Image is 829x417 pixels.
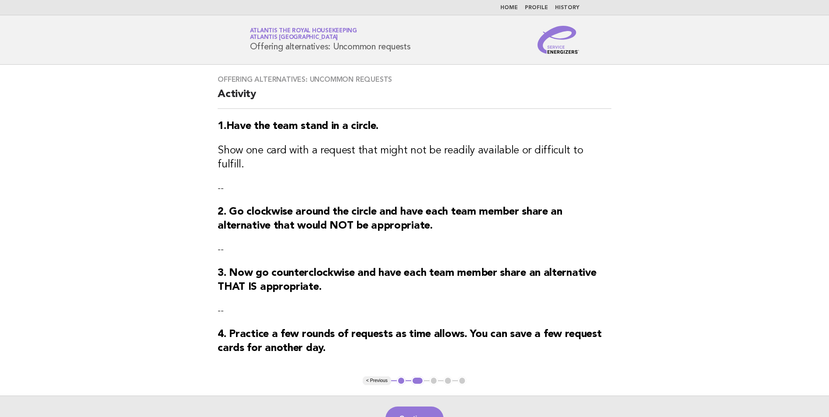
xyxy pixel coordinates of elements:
a: Atlantis the Royal HousekeepingAtlantis [GEOGRAPHIC_DATA] [250,28,357,40]
a: Home [500,5,518,10]
strong: 1.Have the team stand in a circle. [218,121,378,132]
button: 2 [411,376,424,385]
a: Profile [525,5,548,10]
p: -- [218,305,611,317]
button: 1 [397,376,406,385]
img: Service Energizers [538,26,579,54]
strong: 3. Now go counterclockwise and have each team member share an alternative THAT IS appropriate. [218,268,596,292]
p: -- [218,243,611,256]
h3: Show one card with a request that might not be readily available or difficult to fulfill. [218,144,611,172]
p: -- [218,182,611,195]
h3: Offering alternatives: Uncommon requests [218,75,611,84]
a: History [555,5,579,10]
h2: Activity [218,87,611,109]
button: < Previous [363,376,391,385]
strong: 4. Practice a few rounds of requests as time allows. You can save a few request cards for another... [218,329,601,354]
h1: Offering alternatives: Uncommon requests [250,28,411,51]
span: Atlantis [GEOGRAPHIC_DATA] [250,35,338,41]
strong: 2. Go clockwise around the circle and have each team member share an alternative that would NOT b... [218,207,562,231]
